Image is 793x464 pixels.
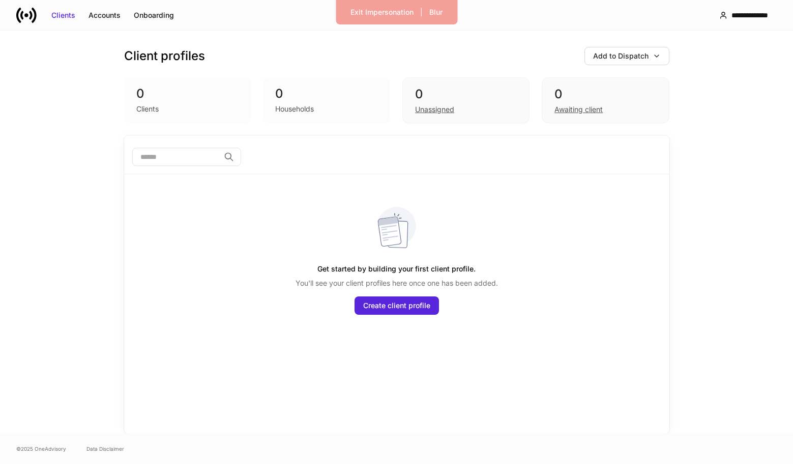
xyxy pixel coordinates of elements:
[136,86,239,102] div: 0
[296,278,498,288] p: You'll see your client profiles here once one has been added.
[124,48,205,64] h3: Client profiles
[429,7,443,17] div: Blur
[584,47,669,65] button: Add to Dispatch
[415,104,454,115] div: Unassigned
[16,445,66,453] span: © 2025 OneAdvisory
[136,104,159,114] div: Clients
[355,296,439,315] button: Create client profile
[350,7,414,17] div: Exit Impersonation
[415,86,517,102] div: 0
[86,445,124,453] a: Data Disclaimer
[363,301,430,311] div: Create client profile
[344,4,420,20] button: Exit Impersonation
[554,104,603,115] div: Awaiting client
[542,77,669,123] div: 0Awaiting client
[402,77,530,123] div: 0Unassigned
[134,10,174,20] div: Onboarding
[82,7,127,23] button: Accounts
[127,7,181,23] button: Onboarding
[275,104,314,114] div: Households
[45,7,82,23] button: Clients
[554,86,656,102] div: 0
[423,4,449,20] button: Blur
[593,51,649,61] div: Add to Dispatch
[275,86,378,102] div: 0
[51,10,75,20] div: Clients
[317,260,476,278] h5: Get started by building your first client profile.
[89,10,121,20] div: Accounts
